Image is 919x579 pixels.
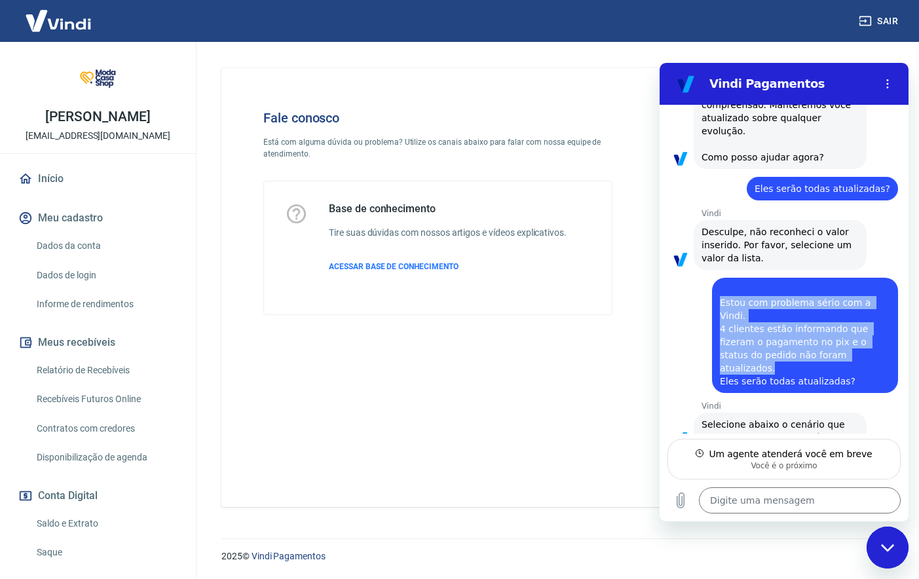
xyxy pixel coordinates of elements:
[856,9,903,33] button: Sair
[26,129,170,143] p: [EMAIL_ADDRESS][DOMAIN_NAME]
[16,1,101,41] img: Vindi
[263,136,612,160] p: Está com alguma dúvida ou problema? Utilize os canais abaixo para falar com nossa equipe de atend...
[867,527,909,569] iframe: Botão para abrir a janela de mensagens, conversa em andamento
[221,550,888,563] p: 2025 ©
[31,233,180,259] a: Dados da conta
[72,52,124,105] img: c758f2a9-5ffc-4372-838b-ab45552dd471.jpeg
[31,386,180,413] a: Recebíveis Futuros Online
[45,110,150,124] p: [PERSON_NAME]
[329,226,567,240] h6: Tire suas dúvidas com nossos artigos e vídeos explicativos.
[252,551,326,561] a: Vindi Pagamentos
[31,444,180,471] a: Disponibilização de agenda
[650,89,850,264] img: Fale conosco
[329,202,567,215] h5: Base de conhecimento
[16,481,180,510] button: Conta Digital
[329,262,459,271] span: ACESSAR BASE DE CONHECIMENTO
[263,110,612,126] h4: Fale conosco
[31,539,180,566] a: Saque
[31,510,180,537] a: Saldo e Extrato
[16,164,180,193] a: Início
[31,357,180,384] a: Relatório de Recebíveis
[31,415,180,442] a: Contratos com credores
[16,328,180,357] button: Meus recebíveis
[31,262,180,289] a: Dados de login
[329,261,567,272] a: ACESSAR BASE DE CONHECIMENTO
[660,63,909,521] iframe: Janela de mensagens
[31,291,180,318] a: Informe de rendimentos
[16,204,180,233] button: Meu cadastro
